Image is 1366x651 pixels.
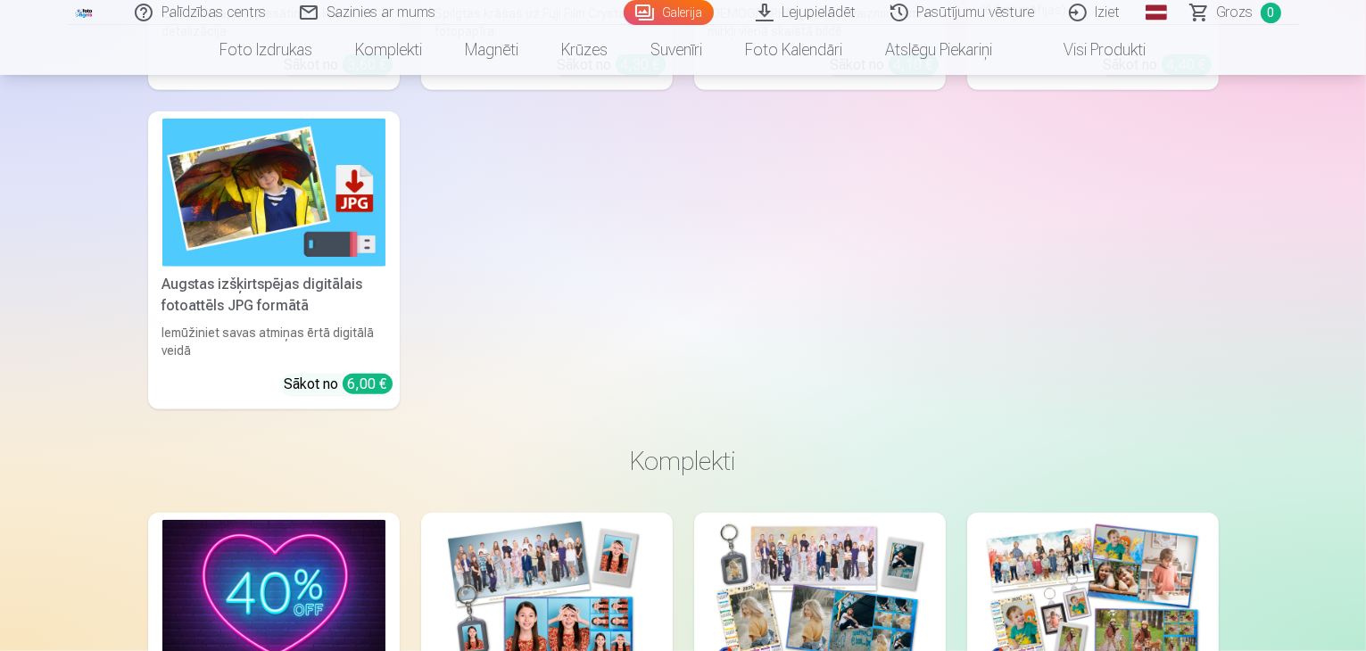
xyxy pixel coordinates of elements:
[444,25,541,75] a: Magnēti
[541,25,630,75] a: Krūzes
[335,25,444,75] a: Komplekti
[343,374,393,394] div: 6,00 €
[285,374,393,395] div: Sākot no
[162,119,385,268] img: Augstas izšķirtspējas digitālais fotoattēls JPG formātā
[75,7,95,18] img: /fa1
[162,445,1205,477] h3: Komplekti
[630,25,724,75] a: Suvenīri
[1014,25,1168,75] a: Visi produkti
[155,324,393,359] div: Iemūžiniet savas atmiņas ērtā digitālā veidā
[148,111,400,410] a: Augstas izšķirtspējas digitālais fotoattēls JPG formātāAugstas izšķirtspējas digitālais fotoattēl...
[155,274,393,317] div: Augstas izšķirtspējas digitālais fotoattēls JPG formātā
[1217,2,1254,23] span: Grozs
[865,25,1014,75] a: Atslēgu piekariņi
[1261,3,1281,23] span: 0
[724,25,865,75] a: Foto kalendāri
[199,25,335,75] a: Foto izdrukas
